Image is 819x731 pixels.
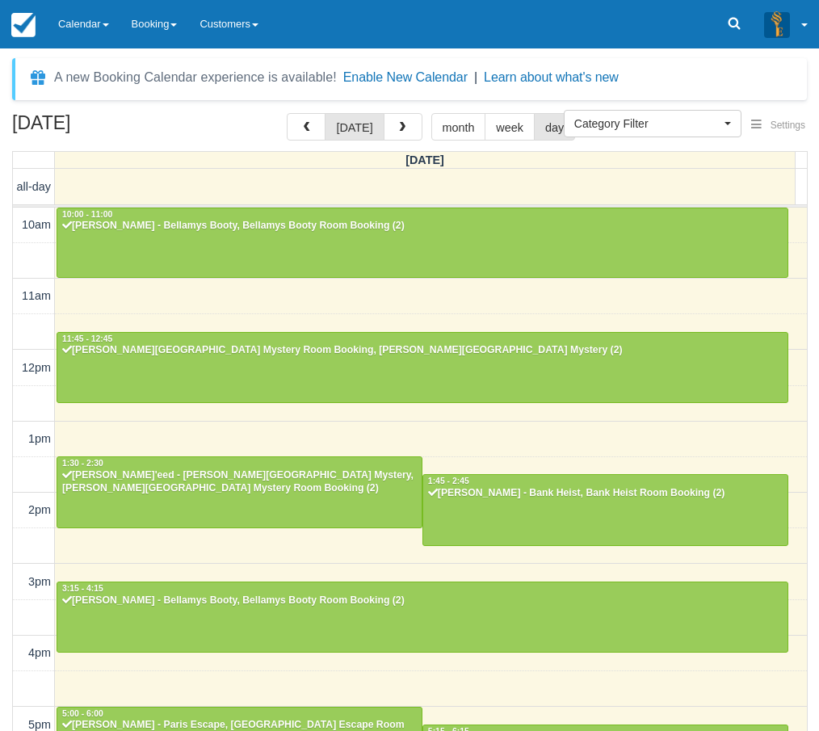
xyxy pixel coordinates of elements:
button: week [485,113,535,141]
span: 1:30 - 2:30 [62,459,103,468]
a: 10:00 - 11:00[PERSON_NAME] - Bellamys Booty, Bellamys Booty Room Booking (2) [57,208,788,279]
span: | [474,70,477,84]
span: 1pm [28,432,51,445]
span: 3pm [28,575,51,588]
a: 3:15 - 4:15[PERSON_NAME] - Bellamys Booty, Bellamys Booty Room Booking (2) [57,582,788,653]
a: 11:45 - 12:45[PERSON_NAME][GEOGRAPHIC_DATA] Mystery Room Booking, [PERSON_NAME][GEOGRAPHIC_DATA] ... [57,332,788,403]
img: checkfront-main-nav-mini-logo.png [11,13,36,37]
span: 12pm [22,361,51,374]
span: [DATE] [405,153,444,166]
span: 3:15 - 4:15 [62,584,103,593]
a: 1:30 - 2:30[PERSON_NAME]'eed - [PERSON_NAME][GEOGRAPHIC_DATA] Mystery, [PERSON_NAME][GEOGRAPHIC_D... [57,456,422,527]
img: A3 [764,11,790,37]
div: [PERSON_NAME] - Bellamys Booty, Bellamys Booty Room Booking (2) [61,594,783,607]
span: 1:45 - 2:45 [428,477,469,485]
span: 11am [22,289,51,302]
button: Enable New Calendar [343,69,468,86]
button: month [431,113,486,141]
span: all-day [17,180,51,193]
button: day [534,113,575,141]
a: 1:45 - 2:45[PERSON_NAME] - Bank Heist, Bank Heist Room Booking (2) [422,474,788,545]
span: Settings [771,120,805,131]
span: 5pm [28,718,51,731]
span: Category Filter [574,116,720,132]
button: Settings [741,114,815,137]
span: 10am [22,218,51,231]
div: [PERSON_NAME][GEOGRAPHIC_DATA] Mystery Room Booking, [PERSON_NAME][GEOGRAPHIC_DATA] Mystery (2) [61,344,783,357]
div: [PERSON_NAME] - Bank Heist, Bank Heist Room Booking (2) [427,487,783,500]
span: 5:00 - 6:00 [62,709,103,718]
div: A new Booking Calendar experience is available! [54,68,337,87]
span: 4pm [28,646,51,659]
div: [PERSON_NAME] - Bellamys Booty, Bellamys Booty Room Booking (2) [61,220,783,233]
div: [PERSON_NAME]'eed - [PERSON_NAME][GEOGRAPHIC_DATA] Mystery, [PERSON_NAME][GEOGRAPHIC_DATA] Myster... [61,469,418,495]
span: 2pm [28,503,51,516]
span: 11:45 - 12:45 [62,334,112,343]
button: Category Filter [564,110,741,137]
span: 10:00 - 11:00 [62,210,112,219]
a: Learn about what's new [484,70,619,84]
h2: [DATE] [12,113,216,143]
button: [DATE] [325,113,384,141]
